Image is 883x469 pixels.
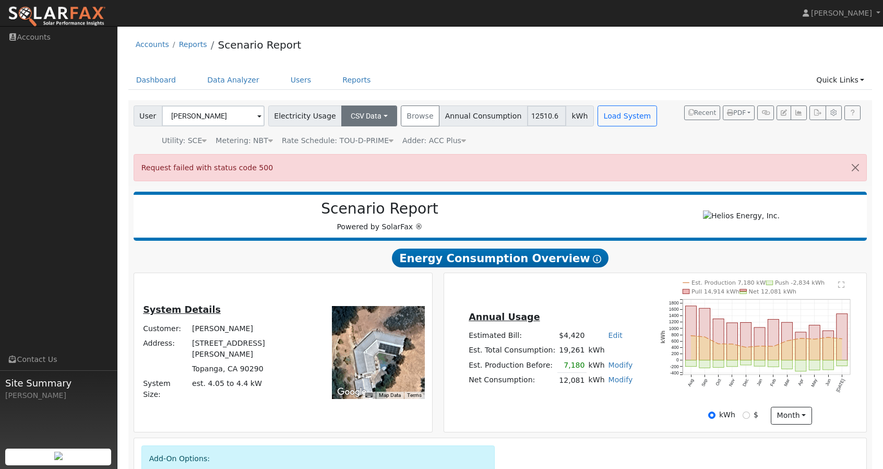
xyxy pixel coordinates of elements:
[669,326,679,331] text: 1000
[676,358,679,363] text: 0
[783,378,791,388] text: Mar
[401,105,439,126] button: Browse
[587,343,635,358] td: kWh
[684,105,721,120] button: Recent
[686,360,697,367] rect: onclick=""
[672,351,679,356] text: 200
[218,39,301,51] a: Scenario Report
[669,300,679,306] text: 1800
[566,105,594,126] span: kWh
[837,314,848,360] rect: onclick=""
[809,325,820,360] rect: onclick=""
[791,105,807,120] button: Multi-Series Graph
[190,336,302,361] td: [STREET_ADDRESS][PERSON_NAME]
[139,200,621,232] div: Powered by SolarFax ®
[467,358,557,373] td: Est. Production Before:
[670,370,679,376] text: -400
[335,385,369,399] img: Google
[797,378,805,386] text: Apr
[469,312,540,322] u: Annual Usage
[800,337,802,339] circle: onclick=""
[557,329,587,343] td: $4,420
[811,9,872,17] span: [PERSON_NAME]
[282,136,393,145] span: Alias: None
[782,360,793,369] rect: onclick=""
[283,71,319,90] a: Users
[670,364,679,369] text: -200
[714,378,722,386] text: Oct
[809,360,820,370] rect: onclick=""
[775,280,825,287] text: Push -2,834 kWh
[54,452,63,460] img: retrieve
[179,40,207,49] a: Reports
[828,337,829,338] circle: onclick=""
[742,378,749,388] text: Dec
[771,407,812,425] button: month
[467,343,557,358] td: Est. Total Consumption:
[810,378,818,388] text: May
[844,105,861,120] a: Help Link
[557,358,587,373] td: 7,180
[713,319,724,360] rect: onclick=""
[782,322,793,360] rect: onclick=""
[809,105,826,120] button: Export Interval Data
[598,105,657,126] button: Load System
[699,308,710,360] rect: onclick=""
[844,155,866,180] button: Close
[691,289,739,296] text: Pull 14,914 kWh
[335,385,369,399] a: Open this area in Google Maps (opens a new window)
[608,376,633,384] a: Modify
[587,373,606,388] td: kWh
[402,135,466,146] div: Adder: ACC Plus
[467,373,557,388] td: Net Consumption:
[5,390,112,401] div: [PERSON_NAME]
[686,306,697,360] rect: onclick=""
[335,71,378,90] a: Reports
[141,377,190,402] td: System Size:
[162,105,265,126] input: Select a User
[216,135,273,146] div: Metering: NBT
[593,255,601,263] i: Show Help
[608,331,623,339] a: Edit
[795,332,806,360] rect: onclick=""
[700,378,709,388] text: Sep
[754,409,758,420] label: $
[691,280,769,287] text: Est. Production 7,180 kWh
[687,378,695,388] text: Aug
[757,105,773,120] button: Generate Report Link
[672,345,679,350] text: 400
[5,376,112,390] span: Site Summary
[741,323,751,360] rect: onclick=""
[669,307,679,312] text: 1600
[268,105,342,126] span: Electricity Usage
[708,412,715,419] input: kWh
[392,249,608,267] span: Energy Consumption Overview
[727,109,746,116] span: PDF
[669,313,679,319] text: 1400
[823,331,834,360] rect: onclick=""
[136,40,169,49] a: Accounts
[407,392,422,398] a: Terms
[823,360,834,370] rect: onclick=""
[8,6,106,28] img: SolarFax
[141,163,273,172] span: Request failed with status code 500
[713,360,724,368] rect: onclick=""
[777,105,791,120] button: Edit User
[134,105,162,126] span: User
[768,320,779,360] rect: onclick=""
[749,289,796,296] text: Net 12,081 kWh
[754,327,765,360] rect: onclick=""
[786,340,788,342] circle: onclick=""
[341,105,397,126] button: CSV Data
[808,71,872,90] a: Quick Links
[754,360,765,366] rect: onclick=""
[669,320,679,325] text: 1200
[192,379,262,388] span: est. 4.05 to 4.4 kW
[718,343,719,345] circle: onclick=""
[162,135,207,146] div: Utility: SCE
[557,343,587,358] td: 19,261
[661,331,666,344] text: kWh
[814,338,815,340] circle: onclick=""
[190,377,302,402] td: System Size
[672,332,679,337] text: 800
